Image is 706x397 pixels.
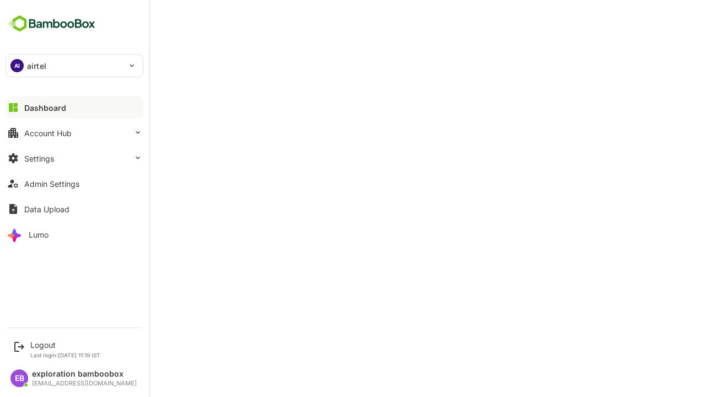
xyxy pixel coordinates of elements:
div: AI [10,59,24,72]
div: Dashboard [24,103,66,112]
div: Lumo [29,230,49,239]
div: Logout [30,340,100,350]
button: Data Upload [6,198,143,220]
p: Last login: [DATE] 11:19 IST [30,352,100,358]
div: [EMAIL_ADDRESS][DOMAIN_NAME] [32,380,137,387]
div: Account Hub [24,128,72,138]
button: Account Hub [6,122,143,144]
button: Dashboard [6,96,143,119]
div: Settings [24,154,54,163]
div: EB [10,369,28,387]
p: airtel [27,60,46,72]
button: Settings [6,147,143,169]
div: Data Upload [24,205,69,214]
img: BambooboxFullLogoMark.5f36c76dfaba33ec1ec1367b70bb1252.svg [6,13,99,34]
button: Admin Settings [6,173,143,195]
button: Lumo [6,223,143,245]
div: Admin Settings [24,179,79,189]
div: exploration bamboobox [32,369,137,379]
div: AIairtel [6,55,143,77]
